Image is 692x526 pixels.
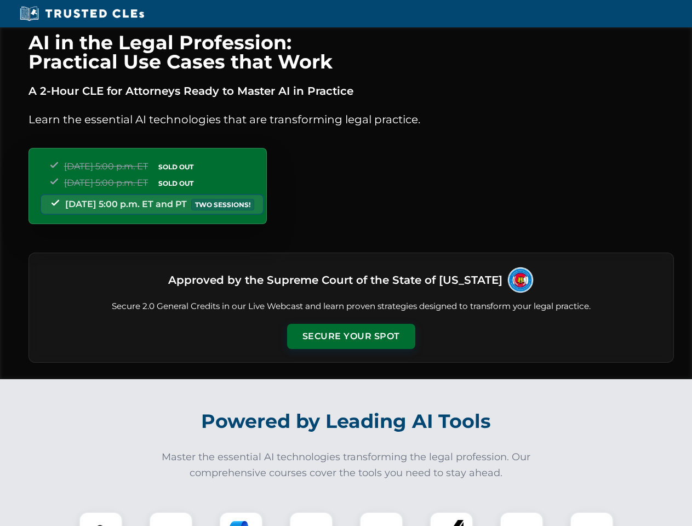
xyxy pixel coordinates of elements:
span: [DATE] 5:00 p.m. ET [64,161,148,171]
span: [DATE] 5:00 p.m. ET [64,178,148,188]
button: Secure Your Spot [287,324,415,349]
h2: Powered by Leading AI Tools [43,402,650,441]
p: A 2-Hour CLE for Attorneys Ready to Master AI in Practice [28,82,674,100]
span: SOLD OUT [155,161,197,173]
span: SOLD OUT [155,178,197,189]
p: Learn the essential AI technologies that are transforming legal practice. [28,111,674,128]
p: Master the essential AI technologies transforming the legal profession. Our comprehensive courses... [155,449,538,481]
img: Trusted CLEs [16,5,147,22]
img: Logo [507,266,534,294]
p: Secure 2.0 General Credits in our Live Webcast and learn proven strategies designed to transform ... [42,300,660,313]
h3: Approved by the Supreme Court of the State of [US_STATE] [168,270,502,290]
h1: AI in the Legal Profession: Practical Use Cases that Work [28,33,674,71]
